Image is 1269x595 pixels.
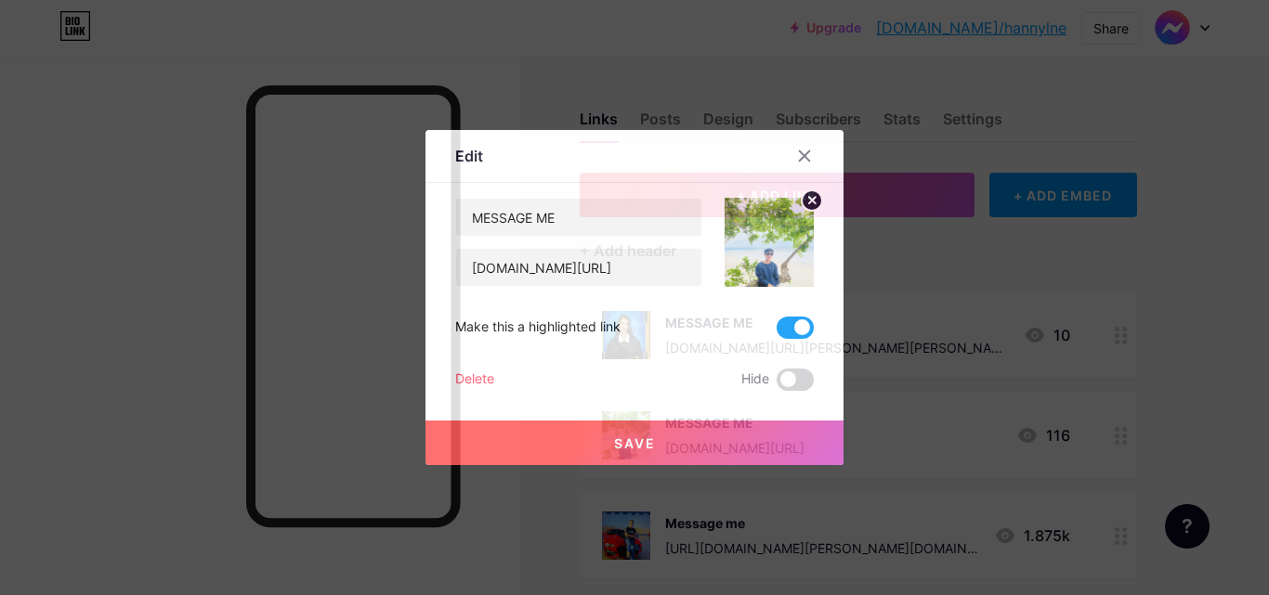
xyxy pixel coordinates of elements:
[741,369,769,391] span: Hide
[614,435,656,451] span: Save
[455,145,483,167] div: Edit
[455,369,494,391] div: Delete
[456,199,701,236] input: Title
[456,249,701,286] input: URL
[455,317,621,339] div: Make this a highlighted link
[425,420,844,465] button: Save
[725,198,814,287] img: link_thumbnail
